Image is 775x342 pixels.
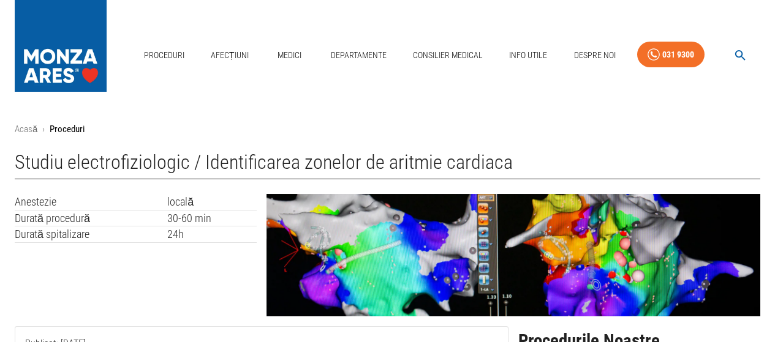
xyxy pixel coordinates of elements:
[167,210,257,226] td: 30-60 min
[504,43,552,68] a: Info Utile
[15,122,760,136] nav: breadcrumb
[408,43,488,68] a: Consilier Medical
[42,122,45,136] li: ›
[206,43,254,68] a: Afecțiuni
[15,124,37,135] a: Acasă
[139,43,189,68] a: Proceduri
[270,43,309,68] a: Medici
[167,194,257,210] td: locală
[167,226,257,243] td: 24h
[50,122,85,136] p: Proceduri
[15,151,760,179] h1: Studiu electrofiziologic / Identificarea zonelor de aritmie cardiaca
[15,226,167,243] td: Durată spitalizare
[326,43,391,68] a: Departamente
[569,43,621,68] a: Despre Noi
[662,47,694,62] div: 031 9300
[15,194,167,210] td: Anestezie
[267,194,760,316] img: Studiu electrofiziologic | MONZA ARES
[15,210,167,226] td: Durată procedură
[637,42,705,68] a: 031 9300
